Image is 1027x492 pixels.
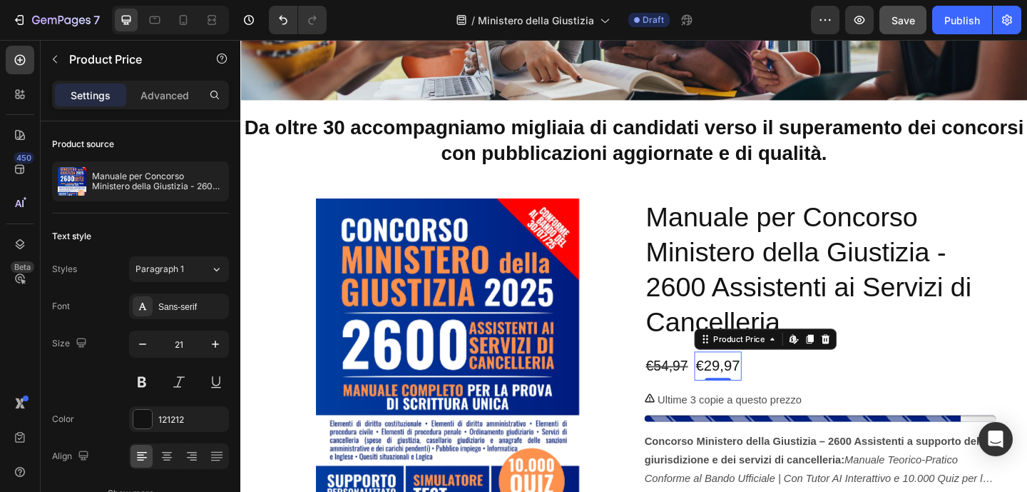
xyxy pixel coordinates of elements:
strong: Concorso Ministero della Giustizia – 2600 Assistenti a supporto della giurisdizione e dei servizi... [439,431,813,463]
button: Save [879,6,926,34]
span: Save [891,14,915,26]
div: €29,97 [494,339,544,371]
strong: Da oltre 30 accompagniamo migliaia di candidati verso il superamento dei concorsi con pubblicazio... [4,84,852,135]
p: Advanced [140,88,189,103]
p: Settings [71,88,111,103]
div: Align [52,447,92,466]
div: Text style [52,230,91,243]
p: 7 [93,11,100,29]
h2: Manuale per Concorso Ministero della Giustizia - 2600 Assistenti ai Servizi di Cancelleria [439,173,822,328]
div: Sans-serif [158,301,225,313]
button: 7 [6,6,106,34]
div: Size [52,334,90,353]
span: Ministero della Giustizia [478,13,594,28]
div: Publish [944,13,980,28]
div: Product Price [511,319,573,332]
span: Draft [643,14,664,26]
button: Paragraph 1 [129,256,229,282]
div: Product source [52,138,114,151]
span: Paragraph 1 [136,263,184,276]
iframe: Design area [240,40,1027,492]
p: Manuale per Concorso Ministero della Giustizia - 2600 Assistenti ai Servizi di Cancelleria [92,171,223,191]
div: Beta [11,261,34,273]
div: Styles [52,263,77,276]
p: Ultime 3 copie a questo prezzo [454,382,610,403]
div: Color [52,413,74,426]
div: Undo/Redo [269,6,327,34]
button: Publish [932,6,992,34]
div: Font [52,300,70,313]
div: 450 [14,152,34,164]
div: Open Intercom Messenger [979,422,1013,456]
div: €54,97 [439,340,488,370]
span: / [471,13,475,28]
img: product feature img [58,167,86,196]
p: Product Price [69,51,190,68]
div: 121212 [158,413,225,426]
